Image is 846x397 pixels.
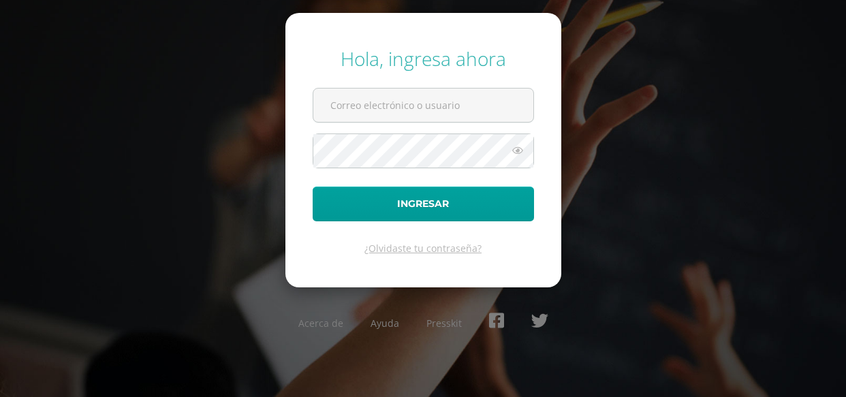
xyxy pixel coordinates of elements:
[313,46,534,72] div: Hola, ingresa ahora
[298,317,343,330] a: Acerca de
[426,317,462,330] a: Presskit
[313,187,534,221] button: Ingresar
[371,317,399,330] a: Ayuda
[313,89,533,122] input: Correo electrónico o usuario
[364,242,482,255] a: ¿Olvidaste tu contraseña?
